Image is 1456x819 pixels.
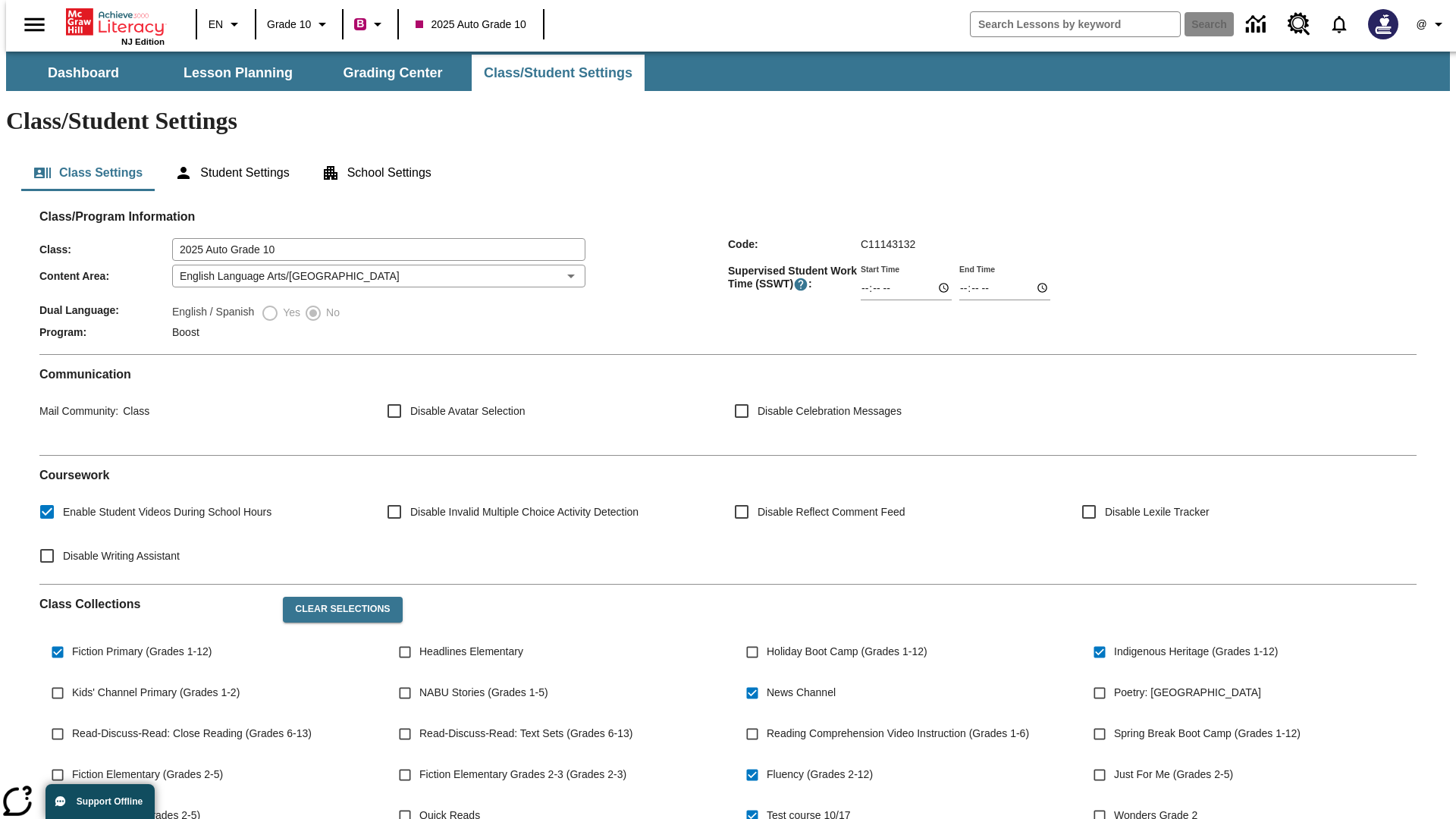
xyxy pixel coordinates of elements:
[72,685,240,701] span: Kids' Channel Primary (Grades 1-2)
[121,37,165,46] span: NJ Edition
[419,644,523,660] span: Headlines Elementary
[1114,644,1278,660] span: Indigenous Heritage (Grades 1-12)
[63,548,180,564] span: Disable Writing Assistant
[971,12,1180,36] input: search field
[118,405,149,417] span: Class
[6,52,1450,91] div: SubNavbar
[309,155,444,191] button: School Settings
[172,238,585,261] input: Class
[261,11,337,38] button: Grade: Grade 10, Select a grade
[356,14,364,33] span: B
[162,55,314,91] button: Lesson Planning
[758,403,902,419] span: Disable Celebration Messages
[39,270,172,282] span: Content Area :
[767,644,927,660] span: Holiday Boot Camp (Grades 1-12)
[322,305,340,321] span: No
[1359,5,1407,44] button: Select a new avatar
[39,405,118,417] span: Mail Community :
[410,403,526,419] span: Disable Avatar Selection
[1279,4,1319,45] a: Resource Center, Will open in new tab
[72,644,212,660] span: Fiction Primary (Grades 1-12)
[728,238,861,250] span: Code :
[172,304,254,322] label: English / Spanish
[77,796,143,807] span: Support Offline
[317,55,469,91] button: Grading Center
[419,726,632,742] span: Read-Discuss-Read: Text Sets (Grades 6-13)
[8,55,159,91] button: Dashboard
[39,468,1417,572] div: Coursework
[202,11,250,38] button: Language: EN, Select a language
[758,504,905,520] span: Disable Reflect Comment Feed
[6,55,646,91] div: SubNavbar
[416,17,526,33] span: 2025 Auto Grade 10
[1114,726,1301,742] span: Spring Break Boot Camp (Grades 1-12)
[283,597,402,623] button: Clear Selections
[39,597,271,611] h2: Class Collections
[72,726,312,742] span: Read-Discuss-Read: Close Reading (Grades 6-13)
[767,767,873,783] span: Fluency (Grades 2-12)
[419,767,626,783] span: Fiction Elementary Grades 2-3 (Grades 2-3)
[45,784,155,819] button: Support Offline
[172,326,199,338] span: Boost
[793,277,808,292] button: Supervised Student Work Time is the timeframe when students can take LevelSet and when lessons ar...
[66,7,165,37] a: Home
[861,263,899,275] label: Start Time
[861,238,915,250] span: C11143132
[1407,11,1456,38] button: Profile/Settings
[72,767,223,783] span: Fiction Elementary (Grades 2-5)
[39,224,1417,342] div: Class/Program Information
[184,64,293,82] span: Lesson Planning
[1237,4,1279,45] a: Data Center
[21,155,1435,191] div: Class/Student Settings
[419,685,548,701] span: NABU Stories (Grades 1-5)
[1105,504,1210,520] span: Disable Lexile Tracker
[959,263,995,275] label: End Time
[343,64,442,82] span: Grading Center
[39,243,172,256] span: Class :
[39,209,1417,224] h2: Class/Program Information
[1114,685,1261,701] span: Poetry: [GEOGRAPHIC_DATA]
[39,367,1417,443] div: Communication
[209,17,223,33] span: EN
[48,64,119,82] span: Dashboard
[279,305,300,321] span: Yes
[348,11,393,38] button: Boost Class color is violet red. Change class color
[767,726,1029,742] span: Reading Comprehension Video Instruction (Grades 1-6)
[39,304,172,316] span: Dual Language :
[162,155,301,191] button: Student Settings
[21,155,155,191] button: Class Settings
[728,265,861,292] span: Supervised Student Work Time (SSWT) :
[39,367,1417,381] h2: Communication
[63,504,271,520] span: Enable Student Videos During School Hours
[1114,767,1233,783] span: Just For Me (Grades 2-5)
[6,107,1450,135] h1: Class/Student Settings
[1368,9,1398,39] img: Avatar
[410,504,639,520] span: Disable Invalid Multiple Choice Activity Detection
[1319,5,1359,44] a: Notifications
[267,17,311,33] span: Grade 10
[39,326,172,338] span: Program :
[767,685,836,701] span: News Channel
[12,2,57,47] button: Open side menu
[484,64,632,82] span: Class/Student Settings
[39,468,1417,482] h2: Course work
[472,55,645,91] button: Class/Student Settings
[172,265,585,287] div: English Language Arts/[GEOGRAPHIC_DATA]
[1416,17,1426,33] span: @
[66,5,165,46] div: Home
